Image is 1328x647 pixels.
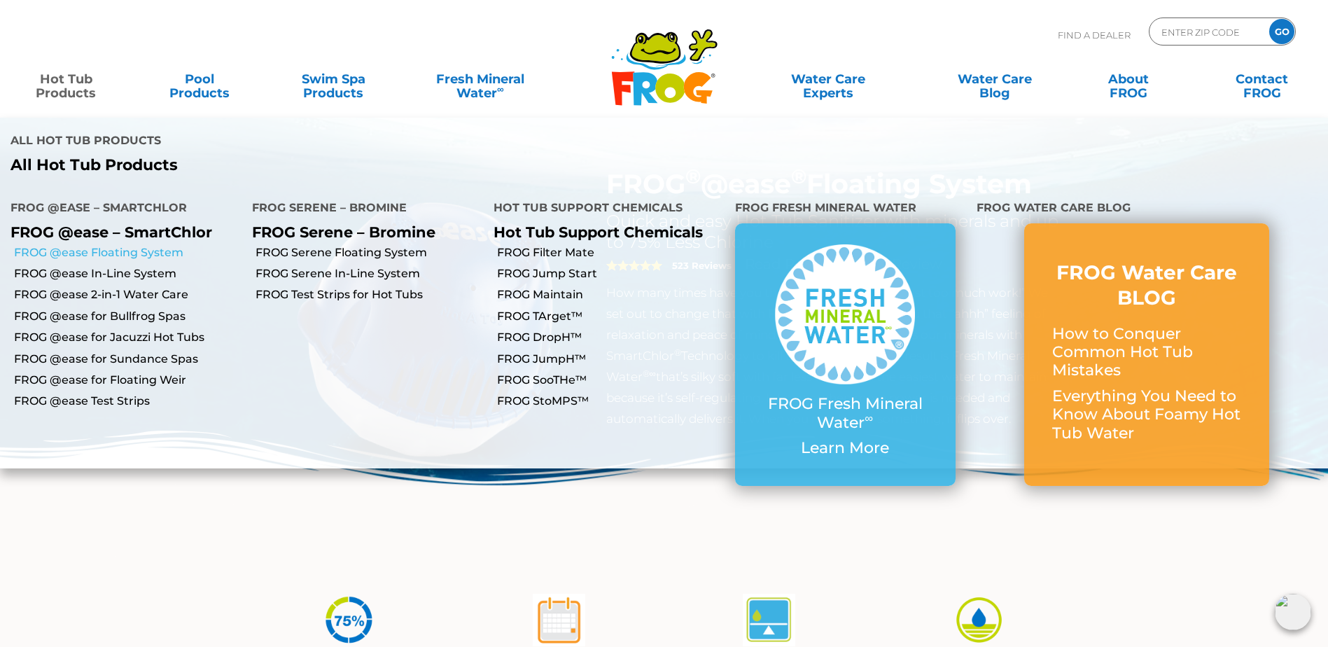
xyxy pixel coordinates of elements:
a: FROG JumpH™ [497,352,725,367]
a: FROG @ease Test Strips [14,394,242,409]
a: FROG @ease for Floating Weir [14,373,242,388]
a: FROG @ease In-Line System [14,266,242,281]
a: AboutFROG [1076,65,1180,93]
a: FROG Filter Mate [497,245,725,260]
a: FROG @ease for Sundance Spas [14,352,242,367]
a: FROG DropH™ [497,330,725,345]
h4: FROG Fresh Mineral Water [735,195,956,223]
p: FROG Serene – Bromine [252,223,473,241]
a: Hot TubProducts [14,65,118,93]
a: FROG Serene Floating System [256,245,483,260]
img: atease-icon-shock-once [533,594,585,646]
a: FROG SooTHe™ [497,373,725,388]
img: atease-icon-self-regulates [743,594,795,646]
a: FROG Fresh Mineral Water∞ Learn More [763,244,928,464]
img: icon-atease-75percent-less [323,594,375,646]
a: FROG @ease for Bullfrog Spas [14,309,242,324]
p: Everything You Need to Know About Foamy Hot Tub Water [1052,387,1241,443]
input: GO [1269,19,1294,44]
p: How to Conquer Common Hot Tub Mistakes [1052,325,1241,380]
p: FROG Fresh Mineral Water [763,395,928,432]
a: Hot Tub Support Chemicals [494,223,703,241]
a: FROG @ease Floating System [14,245,242,260]
p: FROG @ease – SmartChlor [11,223,231,241]
h4: Hot Tub Support Chemicals [494,195,714,223]
a: FROG @ease for Jacuzzi Hot Tubs [14,330,242,345]
img: icon-atease-easy-on [953,594,1005,646]
a: FROG Water Care BLOG How to Conquer Common Hot Tub Mistakes Everything You Need to Know About Foa... [1052,260,1241,450]
p: Find A Dealer [1058,18,1131,53]
sup: ∞ [865,411,873,425]
a: FROG Maintain [497,287,725,302]
h4: FROG Serene – Bromine [252,195,473,223]
h4: FROG Water Care Blog [977,195,1317,223]
a: FROG TArget™ [497,309,725,324]
a: Water CareBlog [942,65,1047,93]
a: All Hot Tub Products [11,156,654,174]
a: PoolProducts [148,65,252,93]
input: Zip Code Form [1160,22,1254,42]
a: FROG Jump Start [497,266,725,281]
a: ContactFROG [1210,65,1314,93]
p: Learn More [763,439,928,457]
img: openIcon [1275,594,1311,630]
h3: FROG Water Care BLOG [1052,260,1241,311]
h4: All Hot Tub Products [11,128,654,156]
a: FROG @ease 2-in-1 Water Care [14,287,242,302]
a: Fresh MineralWater∞ [415,65,545,93]
h4: FROG @ease – SmartChlor [11,195,231,223]
sup: ∞ [497,83,504,95]
a: FROG StoMPS™ [497,394,725,409]
a: FROG Serene In-Line System [256,266,483,281]
a: Water CareExperts [744,65,913,93]
a: Swim SpaProducts [281,65,386,93]
a: FROG Test Strips for Hot Tubs [256,287,483,302]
